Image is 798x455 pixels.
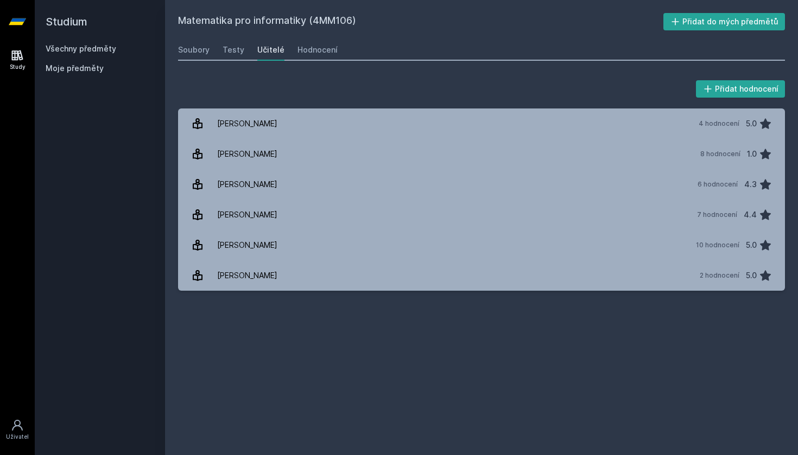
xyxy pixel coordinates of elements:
a: Uživatel [2,413,33,446]
button: Přidat do mých předmětů [663,13,786,30]
div: 10 hodnocení [696,241,739,249]
div: Testy [223,44,244,55]
div: 6 hodnocení [698,180,738,189]
div: Hodnocení [297,44,338,55]
div: 4 hodnocení [699,119,739,128]
div: 5.0 [746,113,757,134]
div: 2 hodnocení [700,271,739,280]
span: Moje předměty [46,63,104,74]
a: [PERSON_NAME] 4 hodnocení 5.0 [178,108,785,139]
div: 4.4 [744,204,757,226]
div: [PERSON_NAME] [217,234,277,256]
div: [PERSON_NAME] [217,265,277,286]
a: Hodnocení [297,39,338,61]
div: [PERSON_NAME] [217,204,277,226]
a: [PERSON_NAME] 2 hodnocení 5.0 [178,260,785,291]
div: 5.0 [746,234,757,256]
a: [PERSON_NAME] 7 hodnocení 4.4 [178,200,785,230]
div: 1.0 [747,143,757,165]
h2: Matematika pro informatiky (4MM106) [178,13,663,30]
a: [PERSON_NAME] 8 hodnocení 1.0 [178,139,785,169]
a: Study [2,43,33,76]
div: 7 hodnocení [697,210,737,219]
button: Přidat hodnocení [696,80,786,98]
a: Učitelé [257,39,284,61]
div: 8 hodnocení [700,150,740,158]
div: Soubory [178,44,210,55]
div: Study [10,63,26,71]
a: [PERSON_NAME] 10 hodnocení 5.0 [178,230,785,260]
div: [PERSON_NAME] [217,113,277,134]
a: [PERSON_NAME] 6 hodnocení 4.3 [178,169,785,200]
div: 5.0 [746,265,757,286]
div: [PERSON_NAME] [217,174,277,195]
div: 4.3 [744,174,757,195]
div: Uživatel [6,433,29,441]
a: Testy [223,39,244,61]
a: Všechny předměty [46,44,116,53]
a: Soubory [178,39,210,61]
div: Učitelé [257,44,284,55]
div: [PERSON_NAME] [217,143,277,165]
